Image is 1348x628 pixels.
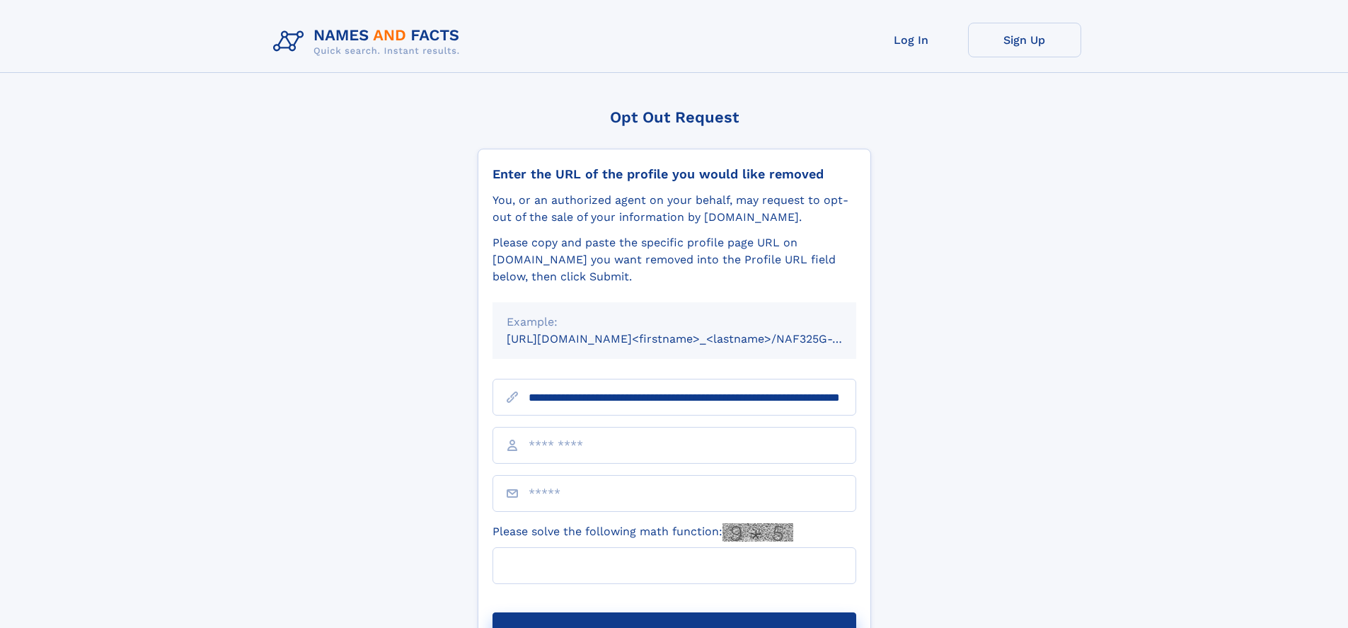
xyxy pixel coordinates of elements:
[478,108,871,126] div: Opt Out Request
[492,234,856,285] div: Please copy and paste the specific profile page URL on [DOMAIN_NAME] you want removed into the Pr...
[507,332,883,346] small: [URL][DOMAIN_NAME]<firstname>_<lastname>/NAF325G-xxxxxxxx
[968,23,1081,57] a: Sign Up
[267,23,471,61] img: Logo Names and Facts
[492,166,856,182] div: Enter the URL of the profile you would like removed
[492,523,793,542] label: Please solve the following math function:
[507,314,842,331] div: Example:
[492,192,856,226] div: You, or an authorized agent on your behalf, may request to opt-out of the sale of your informatio...
[855,23,968,57] a: Log In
